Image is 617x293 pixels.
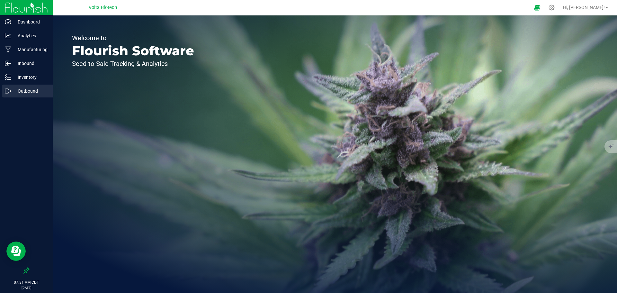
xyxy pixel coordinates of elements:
[5,88,11,94] inline-svg: Outbound
[563,5,605,10] span: Hi, [PERSON_NAME]!
[6,242,26,261] iframe: Resource center
[72,60,194,67] p: Seed-to-Sale Tracking & Analytics
[3,279,50,285] p: 07:31 AM CDT
[11,87,50,95] p: Outbound
[11,32,50,40] p: Analytics
[72,44,194,57] p: Flourish Software
[5,32,11,39] inline-svg: Analytics
[11,18,50,26] p: Dashboard
[3,285,50,290] p: [DATE]
[548,5,556,11] div: Manage settings
[11,46,50,53] p: Manufacturing
[89,5,117,10] span: Volta Biotech
[23,267,30,274] label: Pin the sidebar to full width on large screens
[5,74,11,80] inline-svg: Inventory
[5,46,11,53] inline-svg: Manufacturing
[530,1,544,14] span: Open Ecommerce Menu
[5,60,11,67] inline-svg: Inbound
[11,73,50,81] p: Inventory
[5,19,11,25] inline-svg: Dashboard
[72,35,194,41] p: Welcome to
[11,60,50,67] p: Inbound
